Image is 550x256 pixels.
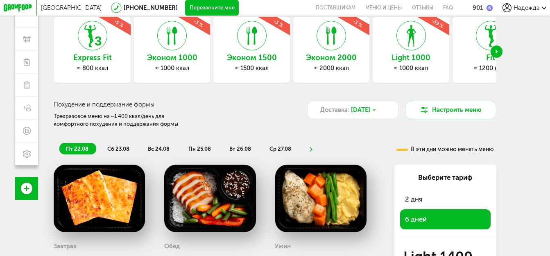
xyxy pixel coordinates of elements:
span: пт 22.08 [66,146,88,152]
span: [DATE] [351,105,370,114]
h3: Light 1000 [373,54,449,62]
div: 901 [473,4,483,11]
div: ≈ 800 ккал [54,64,131,72]
div: ≈ 1000 ккал [134,64,210,72]
img: big_xw1qmY3Uhpz15WbI.png [275,165,367,232]
span: [GEOGRAPHIC_DATA] [41,4,102,11]
img: big_fsmrZuIzbVjpFEtg.png [54,165,145,232]
span: пн 25.08 [188,146,211,152]
img: bonus_b.cdccf46.png [487,5,493,11]
div: В эти дни можно менять меню [396,147,493,152]
div: Next slide [491,45,503,58]
span: 6 дней [405,215,427,223]
div: Выберите тариф [400,172,490,182]
div: ≈ 1200 ккал [453,64,529,72]
div: ≈ 2000 ккал [293,64,370,72]
span: ср 27.08 [269,146,291,152]
h3: Fit [453,54,529,62]
img: big_voYcsFCGFZnBWZ1n.png [164,165,256,232]
a: [PHONE_NUMBER] [124,4,178,11]
span: 2 дня [405,195,423,203]
h3: Похудение и поддержание формы [54,101,290,108]
span: Доставка: [320,105,349,114]
h3: Эконом 1500 [213,54,290,62]
h3: Эконом 1000 [134,54,210,62]
span: Надежда [514,4,540,11]
h3: Завтрак [54,242,77,250]
span: вс 24.08 [148,146,170,152]
h3: Эконом 2000 [293,54,370,62]
h3: Express Fit [54,54,131,62]
span: сб 23.08 [107,146,129,152]
div: ≈ 1500 ккал [213,64,290,72]
div: Трехразовое меню на ~1 400 ккал/день для комфортного похудения и поддержания формы [54,112,200,128]
h3: Обед [164,242,180,250]
div: ≈ 1000 ккал [373,64,449,72]
h3: Ужин [275,242,291,250]
span: вт 26.08 [229,146,251,152]
button: Настроить меню [405,101,497,119]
